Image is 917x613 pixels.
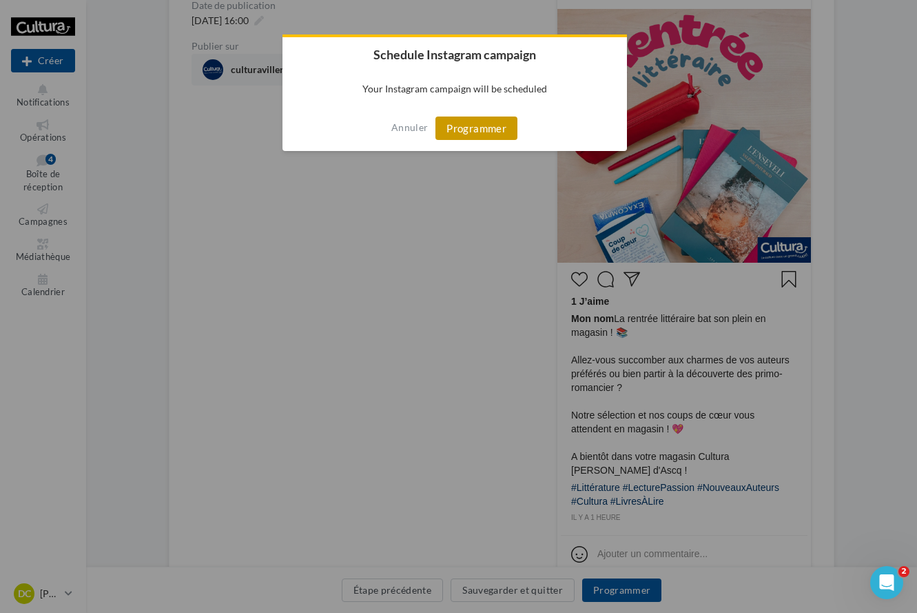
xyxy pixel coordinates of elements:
[282,72,627,105] p: Your Instagram campaign will be scheduled
[435,117,517,140] button: Programmer
[282,37,627,72] h2: Schedule Instagram campaign
[391,117,428,139] button: Annuler
[898,566,909,577] span: 2
[870,566,903,599] iframe: Intercom live chat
